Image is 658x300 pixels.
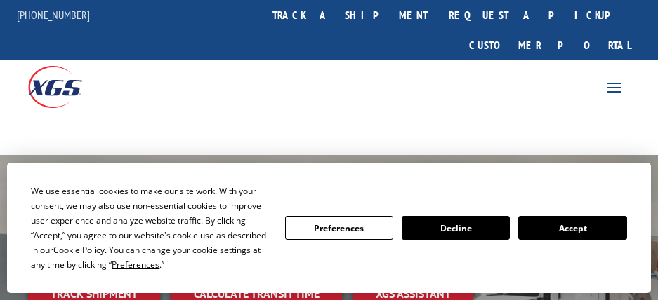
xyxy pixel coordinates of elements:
span: Cookie Policy [53,244,105,256]
a: [PHONE_NUMBER] [17,8,90,22]
span: Preferences [112,259,159,271]
div: Cookie Consent Prompt [7,163,651,293]
button: Decline [402,216,510,240]
button: Preferences [285,216,393,240]
button: Accept [518,216,626,240]
a: Customer Portal [459,30,641,60]
div: We use essential cookies to make our site work. With your consent, we may also use non-essential ... [31,184,268,272]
